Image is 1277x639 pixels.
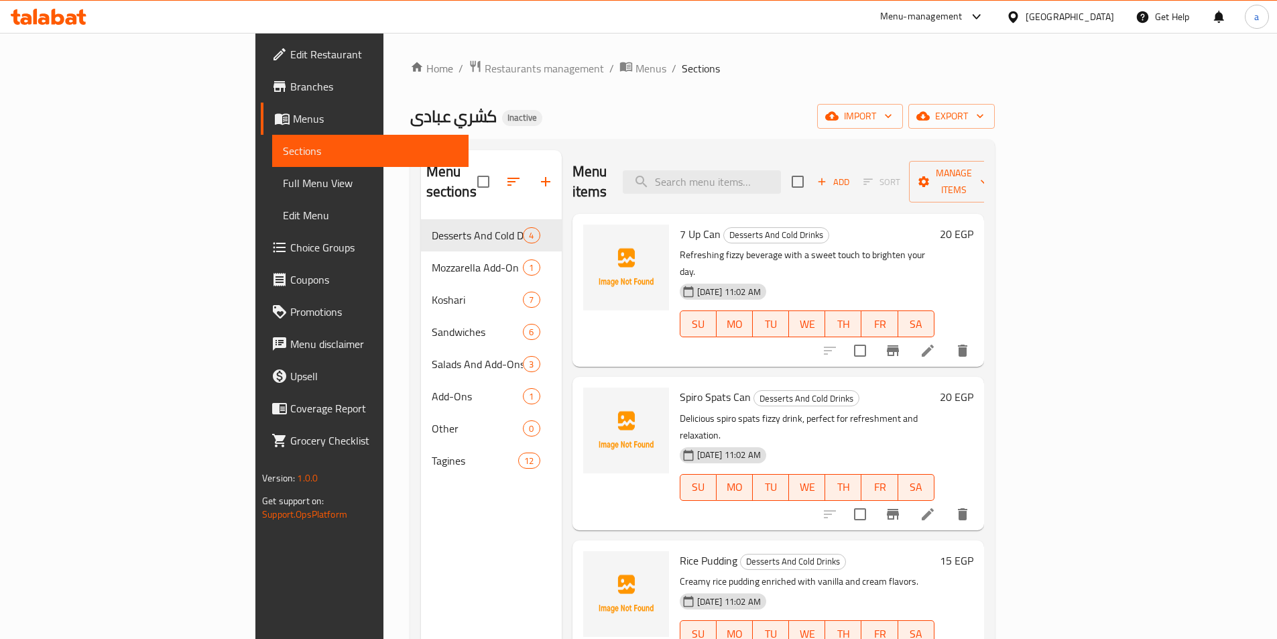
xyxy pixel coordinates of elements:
button: Branch-specific-item [877,498,909,530]
span: FR [867,314,892,334]
span: 7 [524,294,539,306]
span: export [919,108,984,125]
div: Other0 [421,412,562,445]
input: search [623,170,781,194]
span: Coupons [290,272,458,288]
button: export [908,104,995,129]
div: Tagines12 [421,445,562,477]
span: MO [722,314,747,334]
span: a [1254,9,1259,24]
button: TU [753,310,789,337]
span: 1.0.0 [297,469,318,487]
span: Menu disclaimer [290,336,458,352]
span: TU [758,314,784,334]
a: Promotions [261,296,469,328]
a: Full Menu View [272,167,469,199]
span: 12 [519,455,539,467]
span: Add [815,174,851,190]
span: Mozzarella Add-On [432,259,524,276]
span: TH [831,314,856,334]
span: WE [794,477,820,497]
span: Desserts And Cold Drinks [432,227,524,243]
div: Desserts And Cold Drinks [723,227,829,243]
span: import [828,108,892,125]
button: WE [789,474,825,501]
a: Grocery Checklist [261,424,469,457]
span: Sandwiches [432,324,524,340]
div: items [523,420,540,437]
span: Edit Restaurant [290,46,458,62]
span: Upsell [290,368,458,384]
div: items [523,259,540,276]
div: Desserts And Cold Drinks [740,554,846,570]
h6: 20 EGP [940,225,973,243]
a: Menu disclaimer [261,328,469,360]
div: Tagines [432,453,519,469]
p: Refreshing fizzy beverage with a sweet touch to brighten your day. [680,247,934,280]
span: Select section first [855,172,909,192]
div: [GEOGRAPHIC_DATA] [1026,9,1114,24]
div: Mozzarella Add-On1 [421,251,562,284]
a: Choice Groups [261,231,469,264]
button: MO [717,310,753,337]
span: WE [794,314,820,334]
li: / [672,60,676,76]
span: Menus [293,111,458,127]
span: SU [686,314,711,334]
button: SA [898,474,934,501]
span: [DATE] 11:02 AM [692,595,766,608]
span: 0 [524,422,539,435]
span: Select section [784,168,812,196]
button: delete [947,498,979,530]
span: Add-Ons [432,388,524,404]
button: Add [812,172,855,192]
span: SU [686,477,711,497]
h6: 15 EGP [940,551,973,570]
span: Menus [635,60,666,76]
span: Promotions [290,304,458,320]
span: FR [867,477,892,497]
button: import [817,104,903,129]
div: items [523,356,540,372]
span: Salads And Add-Ons [432,356,524,372]
button: TH [825,474,861,501]
span: Sections [283,143,458,159]
span: Spiro Spats Can [680,387,751,407]
span: [DATE] 11:02 AM [692,449,766,461]
span: 7 Up Can [680,224,721,244]
span: كشري عبادى [410,101,497,131]
button: Add section [530,166,562,198]
span: 6 [524,326,539,339]
div: Koshari7 [421,284,562,316]
span: Other [432,420,524,437]
span: Choice Groups [290,239,458,255]
span: Select to update [846,500,874,528]
span: Full Menu View [283,175,458,191]
div: items [523,227,540,243]
p: Delicious spiro spats fizzy drink, perfect for refreshment and relaxation. [680,410,934,444]
span: 1 [524,262,539,274]
div: items [523,324,540,340]
img: Rice Pudding [583,551,669,637]
span: Inactive [502,112,542,123]
button: TH [825,310,861,337]
span: 1 [524,390,539,403]
div: Sandwiches6 [421,316,562,348]
a: Support.OpsPlatform [262,506,347,523]
nav: breadcrumb [410,60,995,77]
nav: Menu sections [421,214,562,482]
button: delete [947,335,979,367]
div: Menu-management [880,9,963,25]
img: Spiro Spats Can [583,388,669,473]
a: Menus [261,103,469,135]
span: Rice Pudding [680,550,737,571]
div: items [518,453,540,469]
span: 3 [524,358,539,371]
a: Menus [619,60,666,77]
a: Restaurants management [469,60,604,77]
span: TH [831,477,856,497]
